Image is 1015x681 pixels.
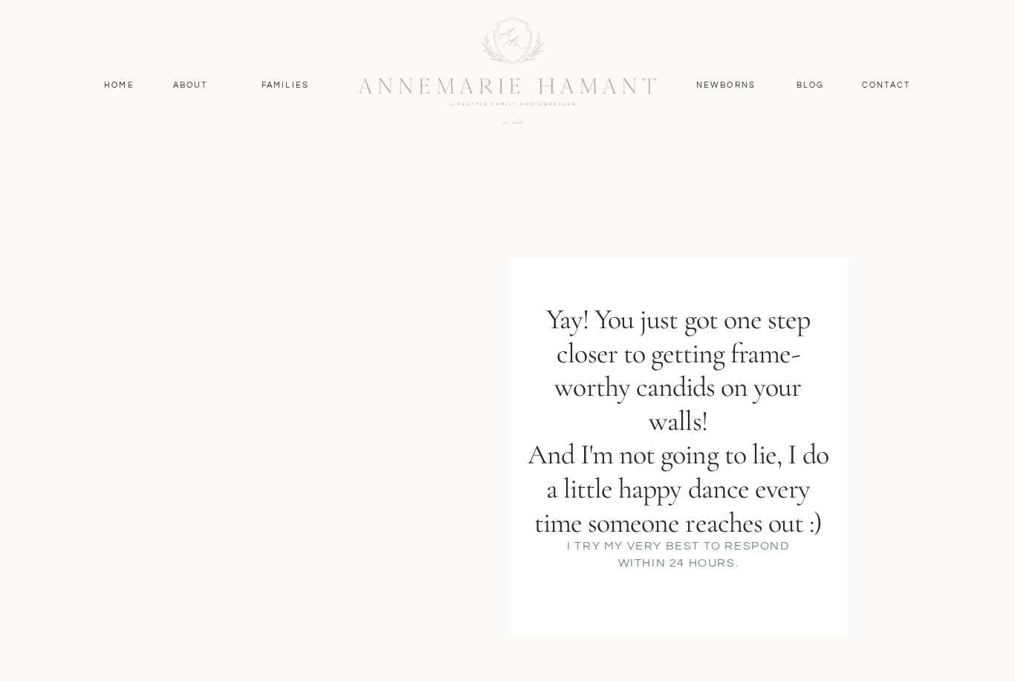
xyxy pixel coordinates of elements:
[252,79,319,92] a: Families
[562,521,794,587] a: I try my very best to respond within 24 hours.
[690,79,762,92] a: Newborns
[523,303,833,494] p: Yay! You just got one step closer to getting frame-worthy candids on your walls! And I'm not goin...
[793,79,828,92] a: Blog
[169,79,212,92] a: About
[97,79,141,92] a: Home
[854,79,918,92] a: contact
